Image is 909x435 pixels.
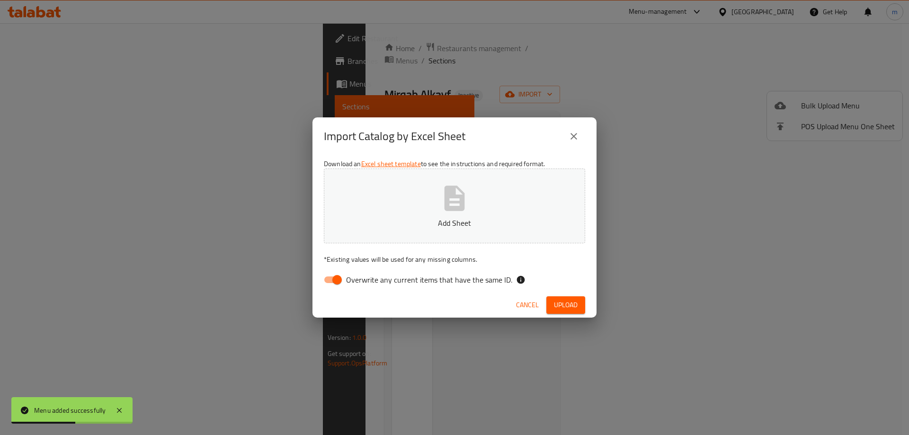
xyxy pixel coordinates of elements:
[339,217,570,229] p: Add Sheet
[554,299,578,311] span: Upload
[361,158,421,170] a: Excel sheet template
[324,129,465,144] h2: Import Catalog by Excel Sheet
[562,125,585,148] button: close
[324,169,585,243] button: Add Sheet
[34,405,106,416] div: Menu added successfully
[516,299,539,311] span: Cancel
[324,255,585,264] p: Existing values will be used for any missing columns.
[516,275,526,284] svg: If the overwrite option isn't selected, then the items that match an existing ID will be ignored ...
[512,296,543,314] button: Cancel
[312,155,597,293] div: Download an to see the instructions and required format.
[546,296,585,314] button: Upload
[346,274,512,285] span: Overwrite any current items that have the same ID.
